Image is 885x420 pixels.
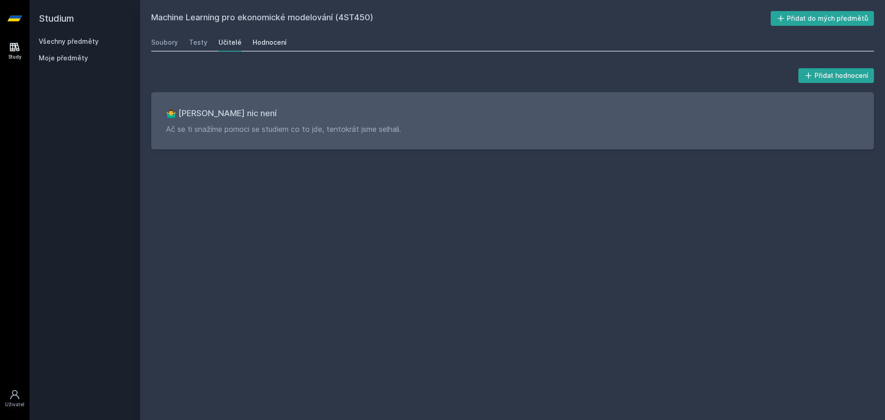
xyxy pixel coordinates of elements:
[771,11,874,26] button: Přidat do mých předmětů
[151,11,771,26] h2: Machine Learning pro ekonomické modelování (4ST450)
[253,33,287,52] a: Hodnocení
[151,38,178,47] div: Soubory
[2,385,28,413] a: Uživatel
[189,38,207,47] div: Testy
[2,37,28,65] a: Study
[166,124,859,135] p: Ač se ti snažíme pomoci se studiem co to jde, tentokrát jsme selhali.
[189,33,207,52] a: Testy
[39,37,99,45] a: Všechny předměty
[218,33,242,52] a: Učitelé
[253,38,287,47] div: Hodnocení
[151,33,178,52] a: Soubory
[8,53,22,60] div: Study
[166,107,859,120] h3: 🤷‍♂️ [PERSON_NAME] nic není
[5,401,24,408] div: Uživatel
[798,68,874,83] button: Přidat hodnocení
[39,53,88,63] span: Moje předměty
[218,38,242,47] div: Učitelé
